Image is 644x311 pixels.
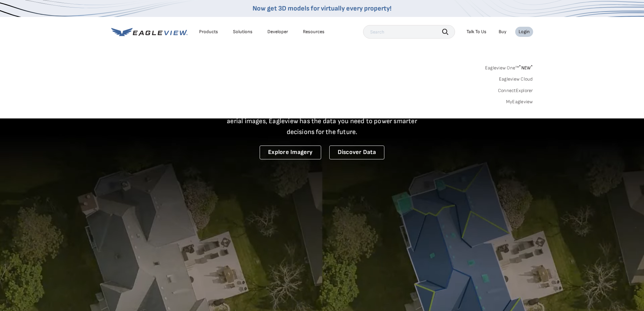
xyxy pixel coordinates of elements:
[233,29,253,35] div: Solutions
[267,29,288,35] a: Developer
[506,99,533,105] a: MyEagleview
[219,105,426,137] p: A new era starts here. Built on more than 3.5 billion high-resolution aerial images, Eagleview ha...
[485,63,533,71] a: Eagleview One™*NEW*
[498,88,533,94] a: ConnectExplorer
[467,29,486,35] div: Talk To Us
[253,4,391,13] a: Now get 3D models for virtually every property!
[303,29,325,35] div: Resources
[499,29,506,35] a: Buy
[519,29,530,35] div: Login
[329,146,384,159] a: Discover Data
[363,25,455,39] input: Search
[519,65,533,71] span: NEW
[260,146,321,159] a: Explore Imagery
[499,76,533,82] a: Eagleview Cloud
[199,29,218,35] div: Products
